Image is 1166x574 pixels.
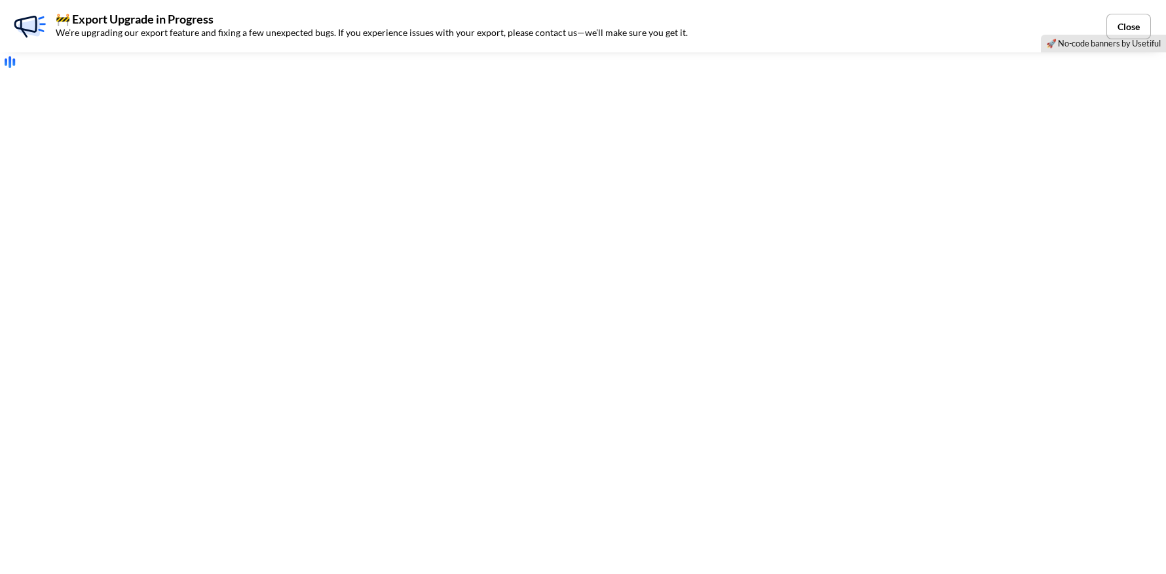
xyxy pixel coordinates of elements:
[1026,545,1159,574] iframe: chat widget
[56,25,688,40] p: We’re upgrading our export feature and fixing a few unexpected bugs. If you experience issues wit...
[1046,38,1161,48] a: 🚀 No-code banners by Usetiful
[10,7,49,46] img: Banner
[1106,14,1151,39] button: Close
[56,13,688,25] p: 🚧 Export Upgrade in Progress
